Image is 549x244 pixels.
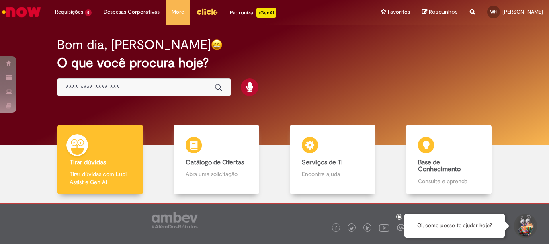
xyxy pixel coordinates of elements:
img: ServiceNow [1,4,42,20]
img: logo_footer_ambev_rotulo_gray.png [152,212,198,228]
b: Base de Conhecimento [418,158,461,174]
a: Serviços de TI Encontre ajuda [274,125,391,195]
button: Iniciar Conversa de Suporte [513,214,537,238]
p: Consulte e aprenda [418,177,479,185]
b: Tirar dúvidas [70,158,106,166]
span: WH [490,9,497,14]
img: logo_footer_workplace.png [397,224,404,231]
span: Rascunhos [429,8,458,16]
img: logo_footer_twitter.png [350,226,354,230]
span: Favoritos [388,8,410,16]
p: Encontre ajuda [302,170,363,178]
h2: O que você procura hoje? [57,56,492,70]
a: Base de Conhecimento Consulte e aprenda [391,125,507,195]
span: 8 [85,9,92,16]
img: logo_footer_linkedin.png [366,226,370,231]
span: Requisições [55,8,83,16]
span: [PERSON_NAME] [502,8,543,15]
b: Serviços de TI [302,158,343,166]
h2: Bom dia, [PERSON_NAME] [57,38,211,52]
div: Padroniza [230,8,276,18]
span: More [172,8,184,16]
p: Tirar dúvidas com Lupi Assist e Gen Ai [70,170,131,186]
p: +GenAi [256,8,276,18]
b: Catálogo de Ofertas [186,158,244,166]
a: Tirar dúvidas Tirar dúvidas com Lupi Assist e Gen Ai [42,125,158,195]
img: happy-face.png [211,39,223,51]
a: Catálogo de Ofertas Abra uma solicitação [158,125,274,195]
img: click_logo_yellow_360x200.png [196,6,218,18]
p: Abra uma solicitação [186,170,247,178]
div: Oi, como posso te ajudar hoje? [404,214,505,238]
img: logo_footer_facebook.png [334,226,338,230]
a: Rascunhos [422,8,458,16]
span: Despesas Corporativas [104,8,160,16]
img: logo_footer_youtube.png [379,222,389,233]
